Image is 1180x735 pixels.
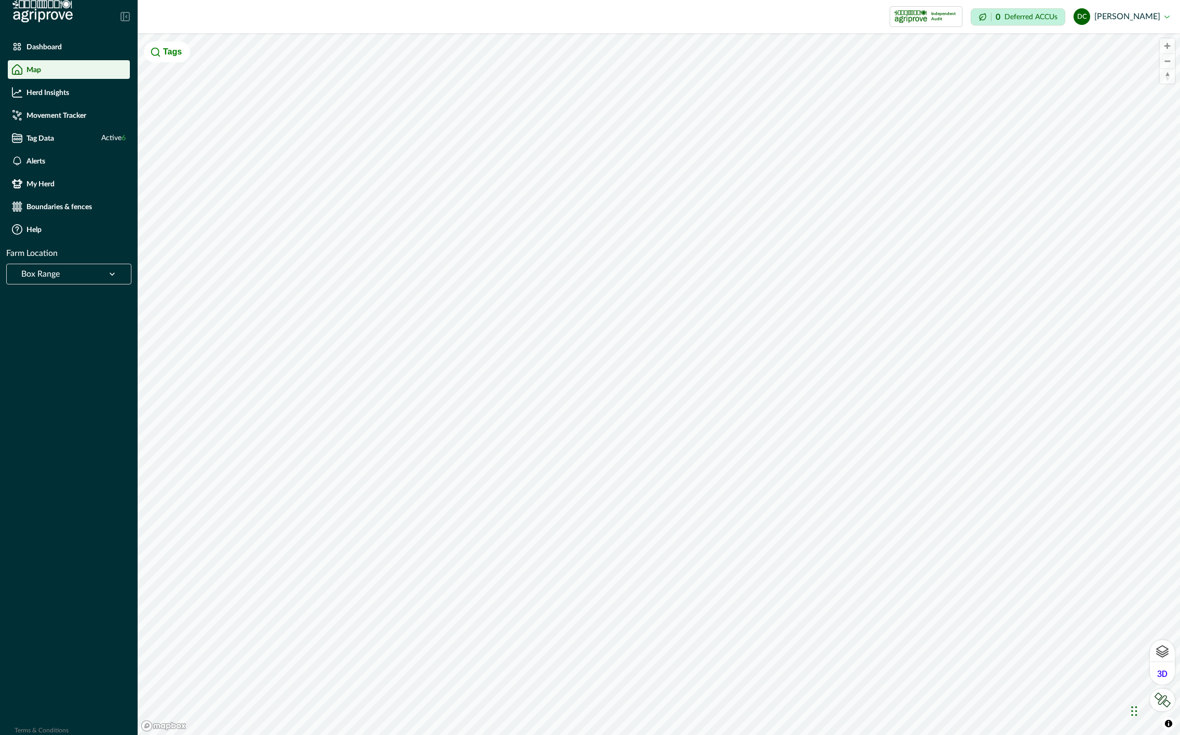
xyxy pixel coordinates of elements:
a: Dashboard [8,37,130,56]
button: Zoom in [1160,38,1175,53]
a: My Herd [8,174,130,193]
button: Zoom out [1160,53,1175,69]
p: Farm Location [6,247,58,260]
p: Independent Audit [931,11,958,22]
a: Mapbox logo [141,720,186,732]
a: Movement Tracker [8,106,130,125]
a: Tag DataActive6 [8,129,130,147]
p: Map [26,65,41,74]
p: Dashboard [26,43,62,51]
button: Tags [144,42,190,62]
a: Herd Insights [8,83,130,102]
p: Movement Tracker [26,111,86,119]
a: Map [8,60,130,79]
p: My Herd [26,180,55,188]
a: Boundaries & fences [8,197,130,216]
a: Terms & Conditions [15,727,69,733]
iframe: Chat Widget [1128,685,1180,735]
p: Herd Insights [26,88,69,97]
span: 6 [122,134,126,142]
p: 0 [996,13,1000,21]
a: Alerts [8,152,130,170]
button: Reset bearing to north [1160,69,1175,84]
span: Active [101,133,126,144]
p: Deferred ACCUs [1004,13,1057,21]
p: Help [26,225,42,234]
img: certification logo [894,8,927,25]
p: Boundaries & fences [26,202,92,211]
a: Help [8,220,130,239]
p: Tag Data [26,134,54,142]
button: certification logoIndependent Audit [890,6,962,27]
div: Drag [1131,696,1137,727]
span: Zoom out [1160,54,1175,69]
p: Alerts [26,157,45,165]
button: dylan cronje[PERSON_NAME] [1074,4,1170,29]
